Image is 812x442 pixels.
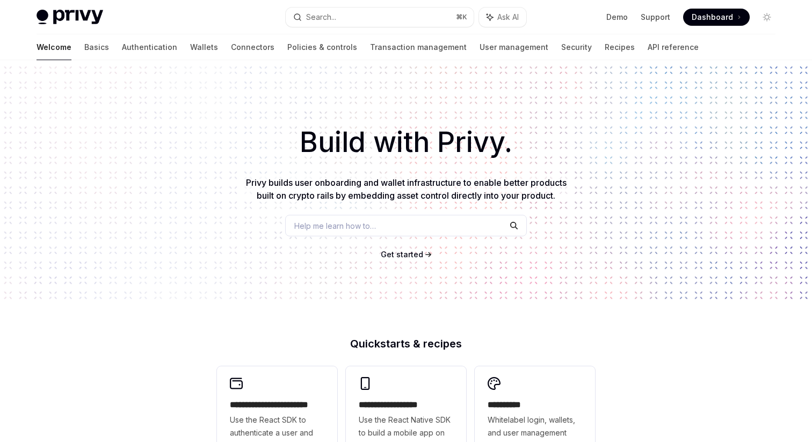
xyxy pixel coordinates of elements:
[294,220,376,231] span: Help me learn how to…
[692,12,733,23] span: Dashboard
[648,34,699,60] a: API reference
[641,12,670,23] a: Support
[37,10,103,25] img: light logo
[497,12,519,23] span: Ask AI
[605,34,635,60] a: Recipes
[190,34,218,60] a: Wallets
[479,8,526,27] button: Ask AI
[480,34,548,60] a: User management
[217,338,595,349] h2: Quickstarts & recipes
[306,11,336,24] div: Search...
[231,34,274,60] a: Connectors
[758,9,775,26] button: Toggle dark mode
[370,34,467,60] a: Transaction management
[606,12,628,23] a: Demo
[286,8,474,27] button: Search...⌘K
[122,34,177,60] a: Authentication
[84,34,109,60] a: Basics
[456,13,467,21] span: ⌘ K
[17,121,795,163] h1: Build with Privy.
[246,177,567,201] span: Privy builds user onboarding and wallet infrastructure to enable better products built on crypto ...
[381,250,423,259] span: Get started
[287,34,357,60] a: Policies & controls
[381,249,423,260] a: Get started
[561,34,592,60] a: Security
[683,9,750,26] a: Dashboard
[37,34,71,60] a: Welcome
